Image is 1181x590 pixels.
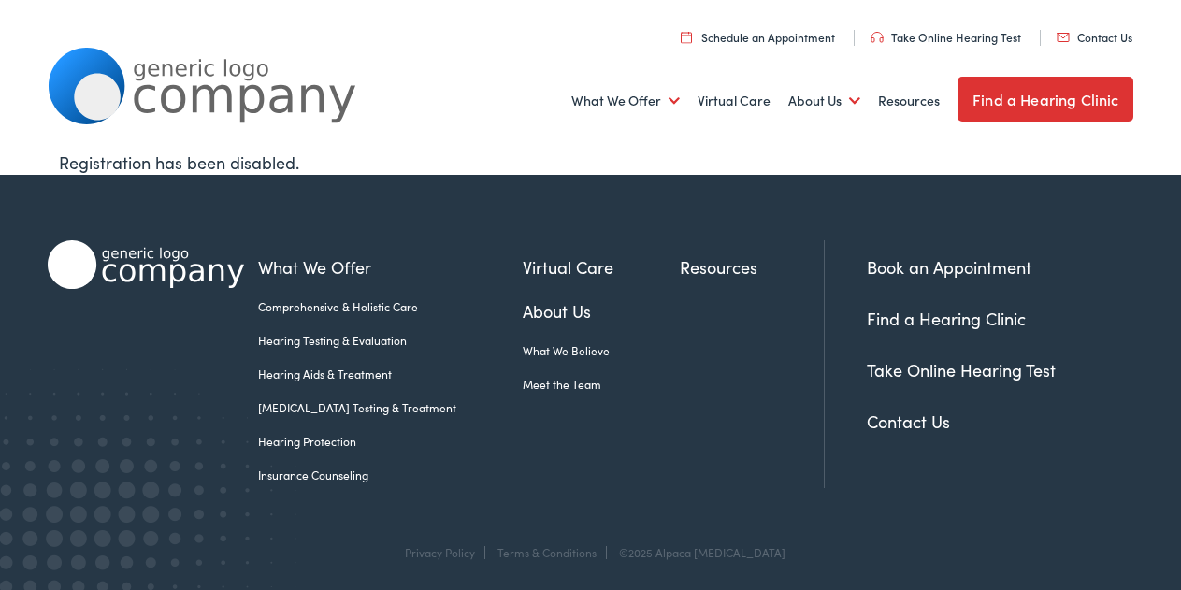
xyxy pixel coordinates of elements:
a: Resources [878,66,940,136]
img: utility icon [1057,33,1070,42]
a: Book an Appointment [867,255,1031,279]
img: utility icon [681,31,692,43]
a: Find a Hearing Clinic [958,77,1133,122]
a: Take Online Hearing Test [867,358,1056,381]
a: Comprehensive & Holistic Care [258,298,523,315]
a: Virtual Care [523,254,680,280]
a: Take Online Hearing Test [871,29,1021,45]
a: What We Believe [523,342,680,359]
a: Meet the Team [523,376,680,393]
a: Resources [680,254,824,280]
img: utility icon [871,32,884,43]
a: Contact Us [867,410,950,433]
a: Hearing Aids & Treatment [258,366,523,382]
a: What We Offer [571,66,680,136]
a: [MEDICAL_DATA] Testing & Treatment [258,399,523,416]
a: Schedule an Appointment [681,29,835,45]
a: About Us [788,66,860,136]
a: Contact Us [1057,29,1132,45]
a: Find a Hearing Clinic [867,307,1026,330]
a: Hearing Protection [258,433,523,450]
div: ©2025 Alpaca [MEDICAL_DATA] [610,546,785,559]
img: Alpaca Audiology [48,240,244,289]
a: Terms & Conditions [497,544,597,560]
a: Virtual Care [698,66,771,136]
a: Insurance Counseling [258,467,523,483]
a: Hearing Testing & Evaluation [258,332,523,349]
a: About Us [523,298,680,324]
a: What We Offer [258,254,523,280]
div: Registration has been disabled. [59,150,1122,175]
a: Privacy Policy [405,544,475,560]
